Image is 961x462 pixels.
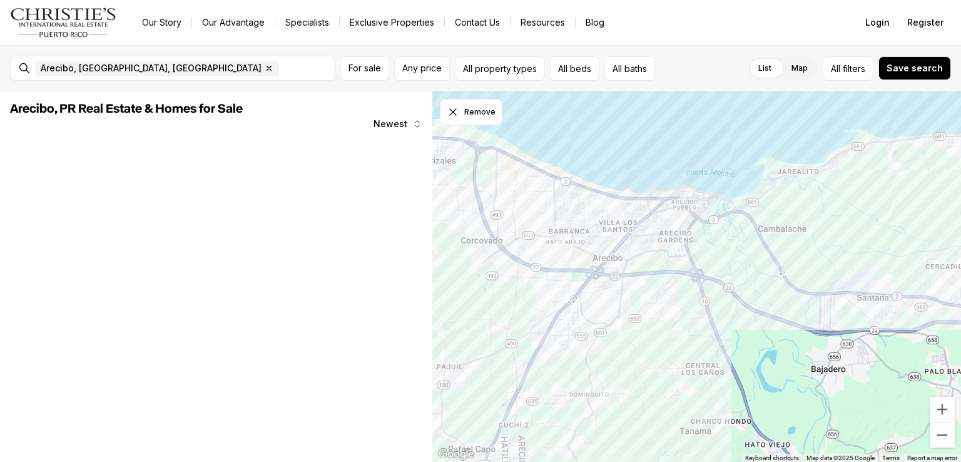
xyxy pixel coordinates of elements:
[10,103,243,115] span: Arecibo, PR Real Estate & Homes for Sale
[445,14,510,31] button: Contact Us
[900,10,951,35] button: Register
[511,14,575,31] a: Resources
[10,8,117,38] img: logo
[366,111,430,136] button: Newest
[907,454,957,461] a: Report a map error
[858,10,897,35] button: Login
[887,63,943,73] span: Save search
[41,63,262,73] span: Arecibo, [GEOGRAPHIC_DATA], [GEOGRAPHIC_DATA]
[576,14,614,31] a: Blog
[275,14,339,31] a: Specialists
[132,14,191,31] a: Our Story
[348,63,381,73] span: For sale
[907,18,943,28] span: Register
[878,56,951,80] button: Save search
[340,56,389,81] button: For sale
[192,14,275,31] a: Our Advantage
[402,63,442,73] span: Any price
[781,57,818,80] label: Map
[865,18,890,28] span: Login
[823,56,873,81] button: Allfilters
[806,454,875,461] span: Map data ©2025 Google
[831,62,840,75] span: All
[748,57,781,80] label: List
[455,56,545,81] button: All property types
[440,99,502,125] button: Dismiss drawing
[604,56,655,81] button: All baths
[882,454,900,461] a: Terms (opens in new tab)
[394,56,450,81] button: Any price
[930,397,955,422] button: Zoom in
[843,62,865,75] span: filters
[374,119,407,129] span: Newest
[550,56,599,81] button: All beds
[340,14,444,31] a: Exclusive Properties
